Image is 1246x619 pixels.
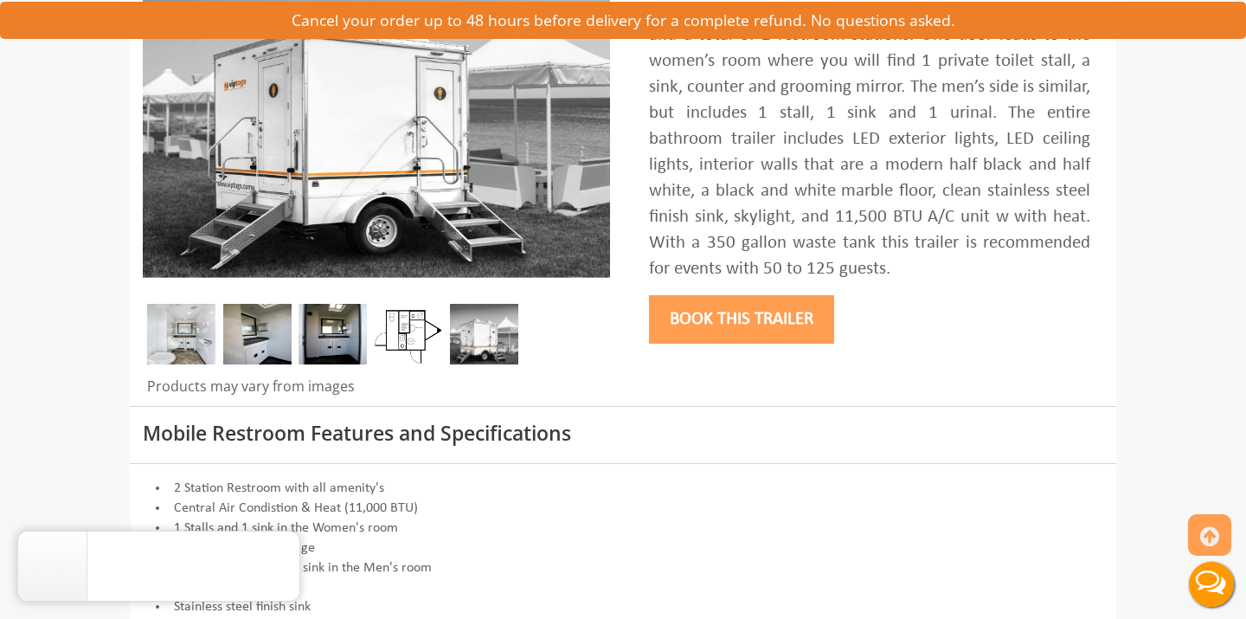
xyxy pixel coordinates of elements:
img: Inside of complete restroom with a stall, a urinal, tissue holders, cabinets and mirror [147,304,215,364]
img: Floor Plan of 2 station Mini restroom with sink and toilet [375,304,443,364]
li: 1 Urinals, 1 stall and 1 sink in the Men's room [143,558,1103,578]
li: LED ceiling light package [143,538,1103,558]
h3: Mobile Restroom Features and Specifications [143,422,1103,444]
button: Book this trailer [649,295,834,344]
li: 2 Station Restroom with all amenity's [143,479,1103,499]
img: A mini restroom trailer with two separate stations and separate doors for males and females [450,304,518,364]
li: Stainless steel finish sink [143,597,1103,617]
li: LED exterior lights [143,578,1103,598]
img: DSC_0004_email [299,304,367,364]
img: DSC_0016_email [223,304,292,364]
button: Live Chat [1177,550,1246,619]
div: Products may vary from images [143,377,610,406]
li: 1 Stalls and 1 sink in the Women's room [143,519,1103,538]
li: Central Air Condistion & Heat (11,000 BTU) [143,499,1103,519]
